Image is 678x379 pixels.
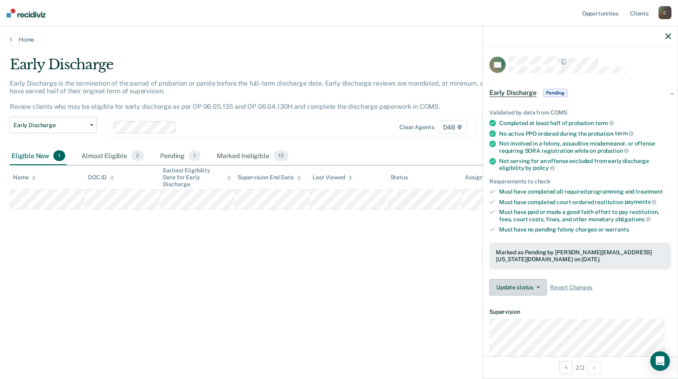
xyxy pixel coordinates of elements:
[158,147,202,165] div: Pending
[489,178,671,185] div: Requirements to check
[215,147,290,165] div: Marked Ineligible
[483,80,678,106] div: Early DischargePending
[438,121,467,134] span: D4B
[559,361,572,374] button: Previous Opportunity
[543,89,568,97] span: Pending
[550,284,592,291] span: Revert Changes
[597,148,629,154] span: probation
[499,140,671,154] div: Not involved in a felony, assaultive misdemeanor, or offense requiring SORA registration while on
[588,361,601,374] button: Next Opportunity
[595,120,614,126] span: term
[496,249,665,263] div: Marked as Pending by [PERSON_NAME][EMAIL_ADDRESS][US_STATE][DOMAIN_NAME] on [DATE].
[13,174,36,181] div: Name
[189,150,200,161] span: 1
[650,351,670,371] div: Open Intercom Messenger
[615,130,634,137] span: term
[605,226,629,233] span: warrants
[10,36,668,43] a: Home
[465,174,503,181] div: Assigned to
[489,279,547,295] button: Update status
[131,150,144,161] span: 2
[636,188,663,195] span: treatment
[499,130,671,137] div: No active PPO ordered during the probation
[80,147,145,165] div: Almost Eligible
[273,150,288,161] span: 13
[10,79,516,111] p: Early Discharge is the termination of the period of probation or parole before the full-term disc...
[13,122,87,129] span: Early Discharge
[499,119,671,127] div: Completed at least half of probation
[399,124,434,131] div: Clear agents
[499,158,671,172] div: Not serving for an offense excluded from early discharge eligibility by
[489,109,671,116] div: Validated by data from COMS
[313,174,352,181] div: Last Viewed
[658,6,671,19] div: C
[533,165,555,171] span: policy
[499,209,671,223] div: Must have paid or made a good faith effort to pay restitution, fees, court costs, fines, and othe...
[163,167,231,187] div: Earliest Eligibility Date for Early Discharge
[10,147,67,165] div: Eligible Now
[499,198,671,206] div: Must have completed court-ordered restitution
[489,89,537,97] span: Early Discharge
[483,357,678,378] div: 2 / 2
[238,174,301,181] div: Supervision End Date
[499,226,671,233] div: Must have no pending felony charges or
[489,308,671,315] dt: Supervision
[499,188,671,195] div: Must have completed all required programming and
[7,9,46,18] img: Recidiviz
[390,174,408,181] div: Status
[615,216,651,223] span: obligations
[10,56,518,79] div: Early Discharge
[88,174,114,181] div: DOC ID
[53,150,65,161] span: 1
[625,198,657,205] span: payments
